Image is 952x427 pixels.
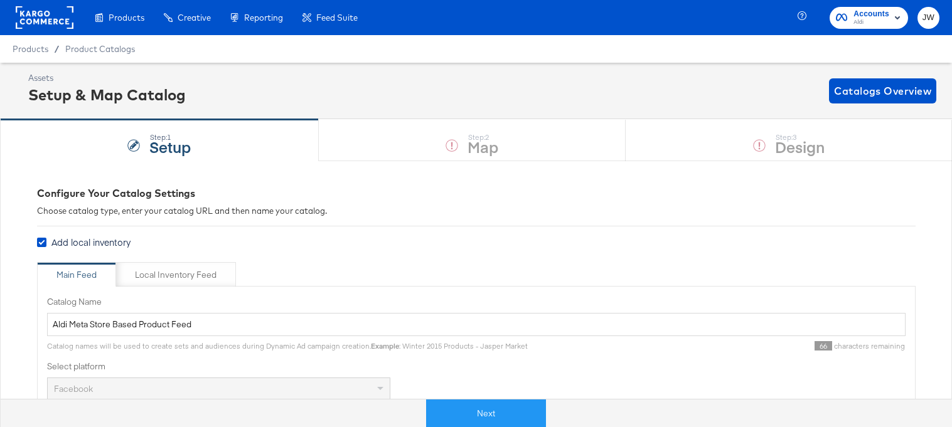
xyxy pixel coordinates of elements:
[244,13,283,23] span: Reporting
[109,13,144,23] span: Products
[54,383,93,394] span: Facebook
[13,44,48,54] span: Products
[47,361,906,372] label: Select platform
[149,136,191,157] strong: Setup
[48,44,65,54] span: /
[371,341,399,351] strong: Example
[51,236,131,248] span: Add local inventory
[923,11,934,25] span: JW
[47,296,906,308] label: Catalog Name
[65,44,135,54] a: Product Catalogs
[834,82,931,100] span: Catalogs Overview
[28,72,186,84] div: Assets
[37,205,916,217] div: Choose catalog type, enter your catalog URL and then name your catalog.
[316,13,358,23] span: Feed Suite
[528,341,906,351] div: characters remaining
[830,7,908,29] button: AccountsAldi
[829,78,936,103] button: Catalogs Overview
[815,341,832,351] span: 66
[178,13,211,23] span: Creative
[853,18,889,28] span: Aldi
[853,8,889,21] span: Accounts
[149,133,191,142] div: Step: 1
[47,341,528,351] span: Catalog names will be used to create sets and audiences during Dynamic Ad campaign creation. : Wi...
[47,313,906,336] input: Name your catalog e.g. My Dynamic Product Catalog
[917,7,939,29] button: JW
[28,84,186,105] div: Setup & Map Catalog
[56,269,97,281] div: Main Feed
[135,269,217,281] div: Local Inventory Feed
[37,186,916,201] div: Configure Your Catalog Settings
